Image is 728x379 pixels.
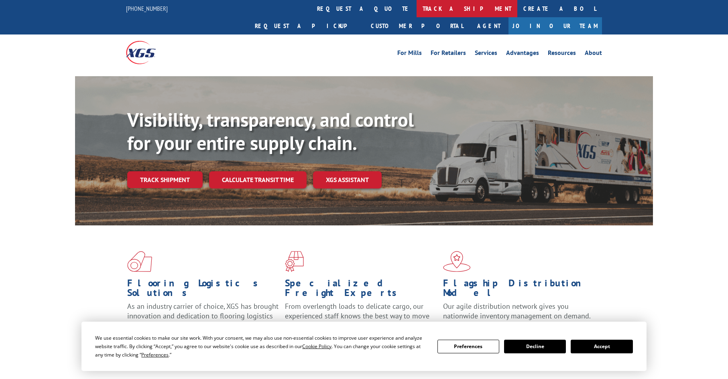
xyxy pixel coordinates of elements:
h1: Flooring Logistics Solutions [127,278,279,302]
div: Cookie Consent Prompt [81,322,647,371]
a: About [585,50,602,59]
img: xgs-icon-flagship-distribution-model-red [443,251,471,272]
a: [PHONE_NUMBER] [126,4,168,12]
a: Customer Portal [365,17,469,34]
a: Track shipment [127,171,203,188]
div: We use essential cookies to make our site work. With your consent, we may also use non-essential ... [95,334,427,359]
button: Accept [571,340,632,353]
h1: Specialized Freight Experts [285,278,437,302]
img: xgs-icon-focused-on-flooring-red [285,251,304,272]
p: From overlength loads to delicate cargo, our experienced staff knows the best way to move your fr... [285,302,437,337]
a: For Mills [397,50,422,59]
span: As an industry carrier of choice, XGS has brought innovation and dedication to flooring logistics... [127,302,279,330]
a: XGS ASSISTANT [313,171,382,188]
a: Resources [548,50,576,59]
button: Preferences [437,340,499,353]
a: For Retailers [431,50,466,59]
a: Calculate transit time [209,171,307,188]
a: Join Our Team [508,17,602,34]
button: Decline [504,340,566,353]
a: Request a pickup [249,17,365,34]
img: xgs-icon-total-supply-chain-intelligence-red [127,251,152,272]
span: Preferences [141,351,169,358]
h1: Flagship Distribution Model [443,278,595,302]
a: Agent [469,17,508,34]
b: Visibility, transparency, and control for your entire supply chain. [127,107,414,155]
span: Our agile distribution network gives you nationwide inventory management on demand. [443,302,591,320]
span: Cookie Policy [302,343,331,350]
a: Advantages [506,50,539,59]
a: Services [475,50,497,59]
